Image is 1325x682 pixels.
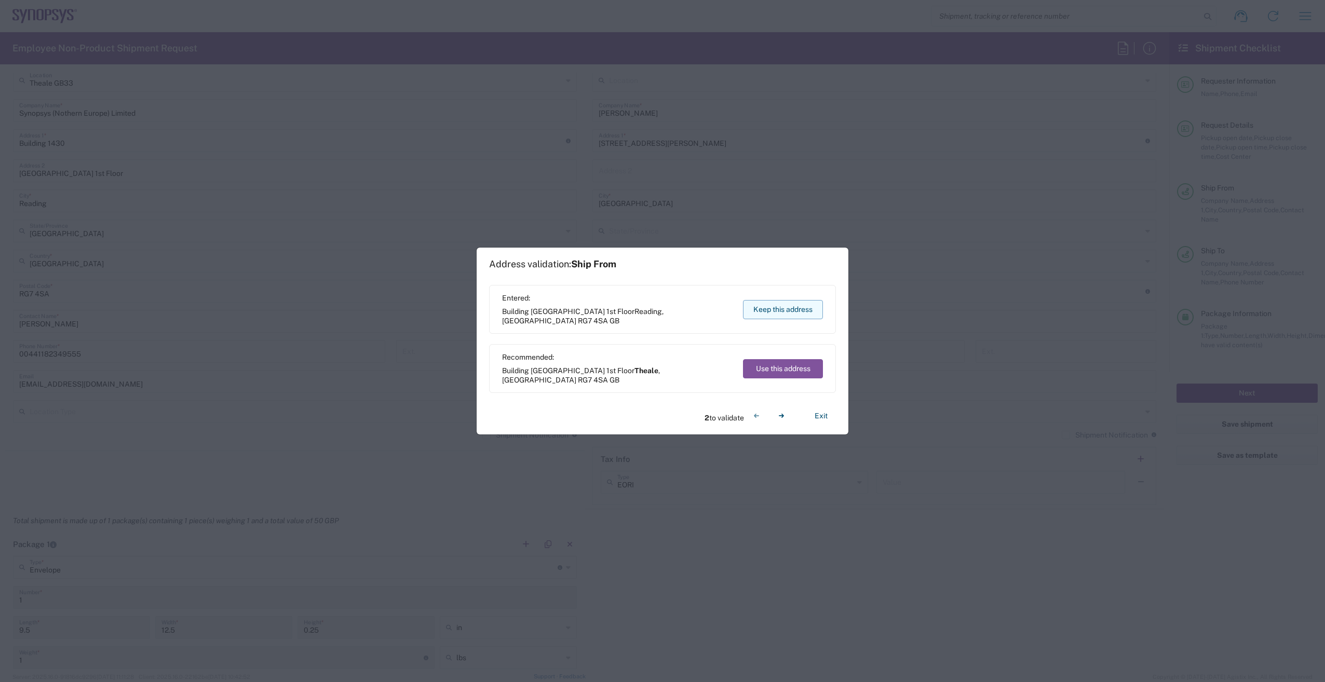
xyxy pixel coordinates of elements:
[502,376,576,384] span: [GEOGRAPHIC_DATA]
[806,407,836,425] button: Exit
[705,403,794,428] div: to validate
[578,317,608,325] span: RG7 4SA
[578,376,608,384] span: RG7 4SA
[743,300,823,319] button: Keep this address
[502,317,576,325] span: [GEOGRAPHIC_DATA]
[502,352,733,362] span: Recommended:
[610,317,619,325] span: GB
[571,258,616,269] span: Ship From
[634,366,658,375] span: Theale
[634,307,662,316] span: Reading
[610,376,619,384] span: GB
[502,366,733,385] span: Building [GEOGRAPHIC_DATA] 1st Floor ,
[489,258,616,270] h1: Address validation:
[743,359,823,378] button: Use this address
[705,414,709,422] span: 2
[502,293,733,303] span: Entered:
[502,307,733,325] span: Building [GEOGRAPHIC_DATA] 1st Floor ,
